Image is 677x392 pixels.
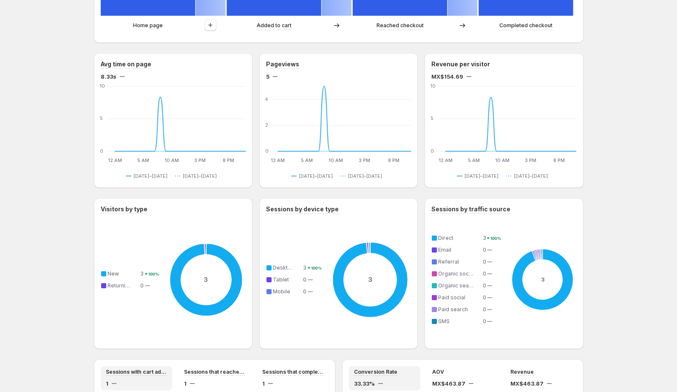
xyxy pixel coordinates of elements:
[490,236,501,241] text: 100%
[438,318,450,324] span: SMS
[499,21,552,30] p: Completed checkout
[465,173,499,179] span: [DATE]–[DATE]
[348,173,382,179] span: [DATE]–[DATE]
[303,276,306,283] span: 0
[271,157,285,163] text: 12 AM
[506,171,551,181] button: [DATE]–[DATE]
[340,171,385,181] button: [DATE]–[DATE]
[266,205,339,213] h3: Sessions by device type
[483,258,486,265] span: 0
[301,157,313,163] text: 5 AM
[483,318,486,324] span: 0
[223,157,234,163] text: 8 PM
[311,266,321,271] text: 100%
[133,21,163,30] p: Home page
[438,294,465,301] span: Paid social
[100,148,103,154] text: 0
[106,269,140,278] td: New
[436,317,482,326] td: SMS
[126,171,171,181] button: [DATE]–[DATE]
[137,157,149,163] text: 5 AM
[510,379,544,388] span: MX$463.87
[436,257,482,267] td: Referral
[108,282,132,289] span: Returning
[108,270,119,277] span: New
[140,270,144,277] span: 3
[101,72,116,81] span: 8.33s
[106,281,140,290] td: Returning
[265,148,269,154] text: 0
[436,269,482,278] td: Organic social
[431,60,490,68] h3: Revenue per visitor
[299,173,333,179] span: [DATE]–[DATE]
[483,306,486,312] span: 0
[291,171,336,181] button: [DATE]–[DATE]
[148,272,159,277] text: 100%
[483,294,486,301] span: 0
[273,264,295,271] span: Desktop
[108,157,122,163] text: 12 AM
[483,282,486,289] span: 0
[303,264,306,271] span: 3
[329,157,343,163] text: 10 AM
[271,287,303,296] td: Mobile
[257,21,292,30] p: Added to cart
[514,173,548,179] span: [DATE]–[DATE]
[266,72,269,81] span: 5
[468,157,480,163] text: 5 AM
[354,379,375,388] span: 33.33%
[525,157,537,163] text: 3 PM
[439,157,453,163] text: 12 AM
[438,270,474,277] span: Organic social
[438,235,453,241] span: Direct
[273,276,289,283] span: Tablet
[431,148,434,154] text: 0
[106,379,108,388] span: 1
[184,369,245,375] span: Sessions that reached checkout
[436,233,482,243] td: Direct
[271,263,303,273] td: Desktop
[194,157,206,163] text: 3 PM
[431,72,463,81] span: MX$154.69
[273,288,290,295] span: Mobile
[438,258,459,265] span: Referral
[431,83,436,89] text: 10
[431,116,433,122] text: 5
[377,21,424,30] p: Reached checkout
[106,369,167,375] span: Sessions with cart additions
[101,205,147,213] h3: Visitors by type
[100,83,105,89] text: 10
[303,288,306,295] span: 0
[431,205,510,213] h3: Sessions by traffic source
[265,122,268,128] text: 2
[184,379,187,388] span: 1
[271,275,303,284] td: Tablet
[432,369,444,375] span: AOV
[438,282,477,289] span: Organic search
[359,157,371,163] text: 3 PM
[483,270,486,277] span: 0
[436,281,482,290] td: Organic search
[354,369,397,375] span: Conversion Rate
[432,379,465,388] span: MX$463.87
[436,305,482,314] td: Paid search
[510,369,534,375] span: Revenue
[266,60,299,68] h3: Pageviews
[436,293,482,302] td: Paid social
[100,116,103,122] text: 5
[262,379,265,388] span: 1
[457,171,502,181] button: [DATE]–[DATE]
[388,157,399,163] text: 8 PM
[183,173,217,179] span: [DATE]–[DATE]
[175,171,220,181] button: [DATE]–[DATE]
[265,96,269,102] text: 4
[436,245,482,255] td: Email
[133,173,167,179] span: [DATE]–[DATE]
[483,235,486,241] span: 3
[101,60,151,68] h3: Avg time on page
[495,157,510,163] text: 10 AM
[438,306,468,312] span: Paid search
[483,247,486,253] span: 0
[140,282,144,289] span: 0
[438,247,451,253] span: Email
